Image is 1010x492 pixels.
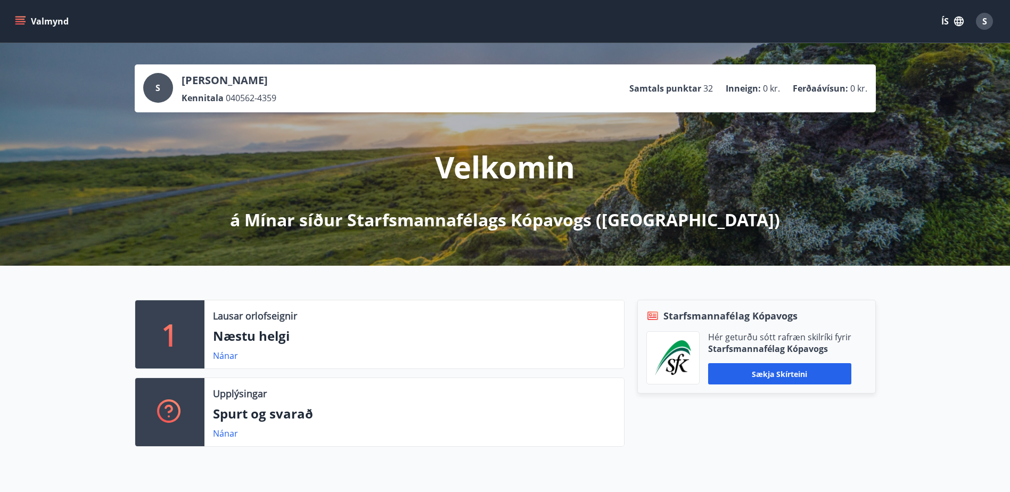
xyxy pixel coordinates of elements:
span: 0 kr. [763,83,780,94]
p: Næstu helgi [213,327,615,345]
button: ÍS [935,12,970,31]
span: 0 kr. [850,83,867,94]
button: menu [13,12,73,31]
a: Nánar [213,350,238,362]
p: [PERSON_NAME] [182,73,276,88]
p: Upplýsingar [213,387,267,400]
span: Starfsmannafélag Kópavogs [663,309,798,323]
p: Starfsmannafélag Kópavogs [708,343,851,355]
p: Spurt og svarað [213,405,615,423]
a: Nánar [213,428,238,439]
p: Ferðaávísun : [793,83,848,94]
p: Hér geturðu sótt rafræn skilríki fyrir [708,331,851,343]
p: 1 [161,314,178,355]
img: x5MjQkxwhnYn6YREZUTEa9Q4KsBUeQdWGts9Dj4O.png [655,340,691,375]
p: Velkomin [435,146,575,187]
p: Kennitala [182,92,224,104]
span: 040562-4359 [226,92,276,104]
span: 32 [703,83,713,94]
p: Lausar orlofseignir [213,309,297,323]
p: Samtals punktar [629,83,701,94]
button: Sækja skírteini [708,363,851,384]
span: S [982,15,987,27]
p: á Mínar síður Starfsmannafélags Kópavogs ([GEOGRAPHIC_DATA]) [230,208,780,232]
button: S [972,9,997,34]
span: S [155,82,160,94]
p: Inneign : [726,83,761,94]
